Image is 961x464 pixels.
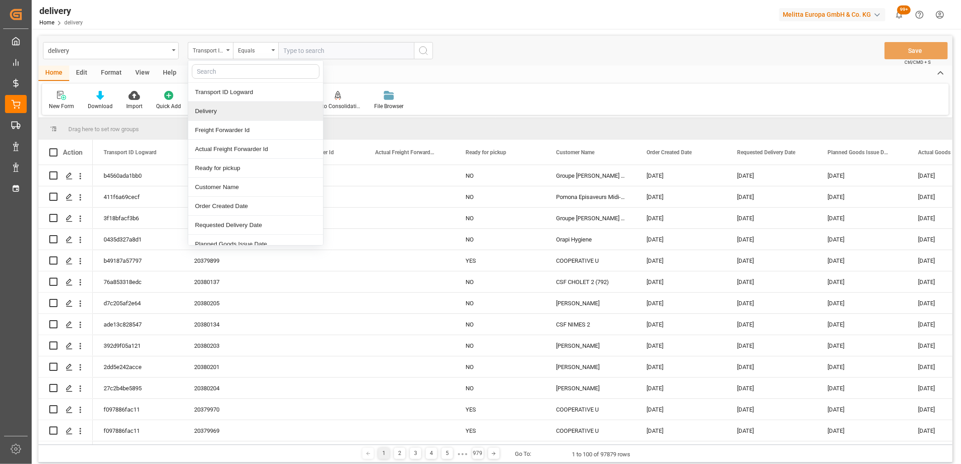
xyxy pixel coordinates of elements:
div: f097886fac11 [93,399,183,420]
button: show 100 new notifications [889,5,909,25]
div: NO [455,208,545,228]
div: Press SPACE to select this row. [38,229,93,250]
span: Ctrl/CMD + S [904,59,931,66]
div: [DATE] [817,399,907,420]
div: NO [455,378,545,398]
div: 20380205 [183,293,274,313]
div: Quick Add [156,102,181,110]
div: View [128,66,156,81]
div: [DATE] [817,420,907,441]
input: Search [192,64,319,79]
div: [DATE] [636,186,726,207]
div: [DATE] [817,208,907,228]
div: 2dd5e242acce [93,356,183,377]
div: 80003862 [183,229,274,250]
div: [DATE] [726,208,817,228]
div: CSF NIMES 2 [545,314,636,335]
div: [DATE] [817,293,907,313]
div: Groupe [PERSON_NAME] Grand Ouest [545,208,636,228]
div: NO [455,229,545,250]
div: Press SPACE to select this row. [38,165,93,186]
div: ade13c828547 [93,314,183,335]
div: Press SPACE to select this row. [38,208,93,229]
div: Actual Freight Forwarder Id [188,140,323,159]
div: [DATE] [636,335,726,356]
div: [DATE] [817,335,907,356]
div: 76a853318edc [93,271,183,292]
div: 20379969 [183,420,274,441]
div: [DATE] [726,335,817,356]
div: [DATE] [726,293,817,313]
div: [DATE] [726,420,817,441]
div: 0435d327a8d1 [93,229,183,250]
div: [DATE] [726,250,817,271]
div: [PERSON_NAME] [545,356,636,377]
div: Action [63,148,82,156]
div: Download [88,102,113,110]
div: delivery [48,44,169,56]
div: NO [455,356,545,377]
div: Help [156,66,183,81]
span: Planned Goods Issue Date [828,149,888,156]
div: 27c2b4be5895 [93,378,183,398]
div: Auto Consolidation [315,102,361,110]
div: 1 to 100 of 97879 rows [572,450,631,459]
div: Go To: [515,450,532,459]
div: [DATE] [817,271,907,292]
div: NO [455,293,545,313]
div: [DATE] [636,208,726,228]
div: [PERSON_NAME] [545,335,636,356]
div: Format [94,66,128,81]
div: NO [455,165,545,186]
div: Freight Forwarder Id [188,121,323,140]
div: 392d9f05a121 [93,335,183,356]
button: open menu [233,42,278,59]
button: Melitta Europa GmbH & Co. KG [779,6,889,23]
div: Transport ID Logward [193,44,224,55]
div: YES [455,250,545,271]
div: [DATE] [636,378,726,398]
div: [PERSON_NAME] [545,378,636,398]
div: CSF CHOLET 2 (792) [545,271,636,292]
div: [DATE] [726,378,817,398]
div: Press SPACE to select this row. [38,378,93,399]
span: Ready for pickup [466,149,506,156]
div: [PERSON_NAME] [545,293,636,313]
div: [DATE] [726,314,817,335]
button: Help Center [909,5,930,25]
div: 411f6a69cecf [93,186,183,207]
div: [DATE] [636,314,726,335]
div: Planned Goods Issue Date [188,235,323,254]
span: 99+ [897,5,911,14]
div: 20380201 [183,356,274,377]
div: Equals [238,44,269,55]
div: [DATE] [817,356,907,377]
div: Press SPACE to select this row. [38,335,93,356]
div: [DATE] [817,250,907,271]
div: Press SPACE to select this row. [38,293,93,314]
div: [DATE] [636,165,726,186]
div: Press SPACE to select this row. [38,271,93,293]
div: Press SPACE to select this row. [38,356,93,378]
div: Home [38,66,69,81]
div: NO [455,335,545,356]
span: Transport ID Logward [104,149,157,156]
button: close menu [188,42,233,59]
div: YES [455,420,545,441]
div: YES [455,399,545,420]
div: Requested Delivery Date [188,216,323,235]
div: 20379899 [183,250,274,271]
div: Pomona Episaveurs Midi-Pyrenees [545,186,636,207]
div: [DATE] [636,250,726,271]
div: 2 [394,448,405,459]
div: COOPERATIVE U [545,399,636,420]
div: New Form [49,102,74,110]
div: Groupe [PERSON_NAME] Grand Ouest [545,165,636,186]
div: [DATE] [817,165,907,186]
div: [DATE] [636,399,726,420]
div: Press SPACE to select this row. [38,186,93,208]
div: NO [455,314,545,335]
div: Press SPACE to select this row. [38,420,93,441]
div: Ready for pickup [188,159,323,178]
div: Edit [69,66,94,81]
